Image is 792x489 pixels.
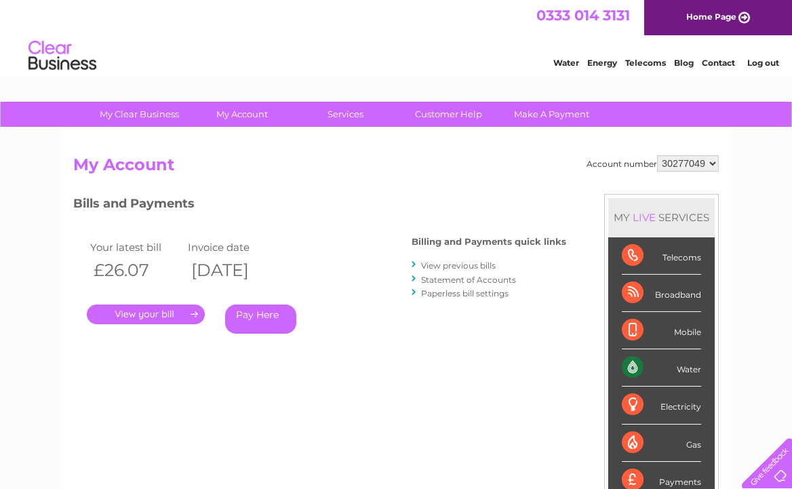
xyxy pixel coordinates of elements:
a: View previous bills [421,260,496,271]
a: Customer Help [393,102,504,127]
a: Services [290,102,401,127]
a: Pay Here [225,305,296,334]
div: Mobile [622,312,701,349]
div: Broadband [622,275,701,312]
td: Invoice date [184,238,282,256]
a: Energy [587,58,617,68]
h4: Billing and Payments quick links [412,237,566,247]
a: Contact [702,58,735,68]
img: logo.png [28,35,97,77]
div: Clear Business is a trading name of Verastar Limited (registered in [GEOGRAPHIC_DATA] No. 3667643... [77,7,717,66]
a: Telecoms [625,58,666,68]
a: Paperless bill settings [421,288,509,298]
a: Water [553,58,579,68]
div: LIVE [630,211,658,224]
a: . [87,305,205,324]
h2: My Account [73,155,719,181]
a: 0333 014 3131 [536,7,630,24]
a: Make A Payment [496,102,608,127]
a: My Clear Business [83,102,195,127]
div: MY SERVICES [608,198,715,237]
a: Statement of Accounts [421,275,516,285]
a: Log out [747,58,779,68]
a: Blog [674,58,694,68]
div: Account number [587,155,719,172]
th: £26.07 [87,256,184,284]
div: Electricity [622,387,701,424]
td: Your latest bill [87,238,184,256]
div: Water [622,349,701,387]
h3: Bills and Payments [73,194,566,218]
a: My Account [186,102,298,127]
th: [DATE] [184,256,282,284]
div: Gas [622,425,701,462]
div: Telecoms [622,237,701,275]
